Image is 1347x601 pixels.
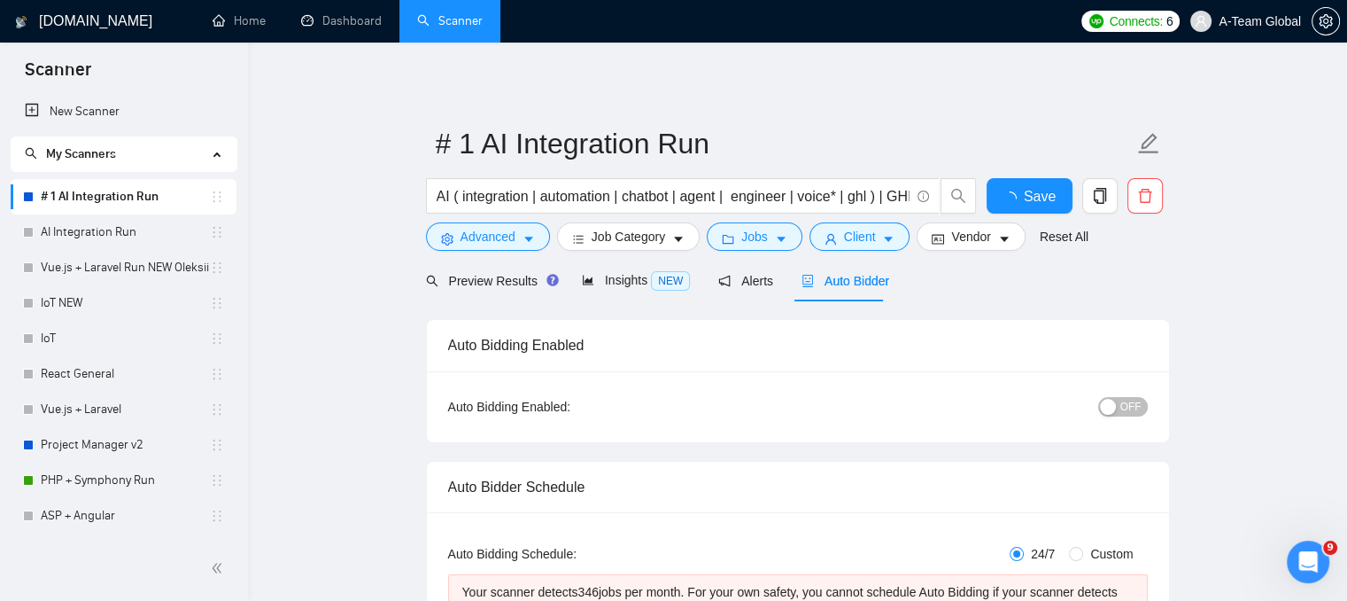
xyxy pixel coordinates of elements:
[437,185,910,207] input: Search Freelance Jobs...
[1083,188,1117,204] span: copy
[417,13,483,28] a: searchScanner
[210,296,224,310] span: holder
[210,438,224,452] span: holder
[1040,227,1088,246] a: Reset All
[1089,14,1103,28] img: upwork-logo.png
[1312,14,1339,28] span: setting
[951,227,990,246] span: Vendor
[1110,12,1163,31] span: Connects:
[41,463,210,498] a: PHP + Symphony Run
[41,215,210,250] a: AI Integration Run
[25,147,37,160] span: search
[917,222,1025,251] button: idcardVendorcaret-down
[11,250,236,285] li: Vue.js + Laravel Run NEW Oleksii
[557,222,700,251] button: barsJob Categorycaret-down
[448,462,1148,512] div: Auto Bidder Schedule
[41,356,210,392] a: React General
[1128,188,1162,204] span: delete
[41,250,210,285] a: Vue.js + Laravel Run NEW Oleksii
[15,8,27,36] img: logo
[1195,15,1207,27] span: user
[41,427,210,463] a: Project Manager v2
[801,275,814,287] span: robot
[1166,12,1173,31] span: 6
[809,222,910,251] button: userClientcaret-down
[25,146,116,161] span: My Scanners
[11,427,236,463] li: Project Manager v2
[11,356,236,392] li: React General
[572,232,584,246] span: bars
[824,232,837,246] span: user
[651,271,690,291] span: NEW
[41,392,210,427] a: Vue.js + Laravel
[1120,397,1142,417] span: OFF
[436,121,1134,166] input: Scanner name...
[41,285,210,321] a: IoT NEW
[801,274,889,288] span: Auto Bidder
[1287,541,1329,583] iframe: Intercom live chat
[998,232,1010,246] span: caret-down
[917,191,929,202] span: info-circle
[1137,132,1160,155] span: edit
[582,273,690,287] span: Insights
[718,275,731,287] span: notification
[441,232,453,246] span: setting
[844,227,876,246] span: Client
[11,179,236,215] li: # 1 AI Integration Run
[545,272,561,288] div: Tooltip anchor
[41,179,210,215] a: # 1 AI Integration Run
[448,397,681,417] div: Auto Bidding Enabled:
[11,321,236,356] li: IoT
[210,225,224,239] span: holder
[210,367,224,381] span: holder
[1024,185,1056,207] span: Save
[523,232,535,246] span: caret-down
[932,232,944,246] span: idcard
[11,215,236,250] li: AI Integration Run
[592,227,665,246] span: Job Category
[210,261,224,275] span: holder
[211,559,228,577] span: double-left
[987,178,1072,214] button: Save
[1312,14,1340,28] a: setting
[41,498,210,534] a: ASP + Angular
[672,232,685,246] span: caret-down
[741,227,768,246] span: Jobs
[11,285,236,321] li: IoT NEW
[46,146,116,161] span: My Scanners
[1082,178,1118,214] button: copy
[11,534,236,569] li: React General Stopped
[426,222,550,251] button: settingAdvancedcaret-down
[301,13,382,28] a: dashboardDashboard
[1003,191,1024,206] span: loading
[210,509,224,523] span: holder
[11,463,236,498] li: PHP + Symphony Run
[210,402,224,417] span: holder
[775,232,787,246] span: caret-down
[707,222,802,251] button: folderJobscaret-down
[210,473,224,488] span: holder
[11,94,236,129] li: New Scanner
[448,320,1148,371] div: Auto Bidding Enabled
[1323,541,1337,555] span: 9
[210,190,224,204] span: holder
[11,392,236,427] li: Vue.js + Laravel
[1127,178,1163,214] button: delete
[722,232,734,246] span: folder
[1312,7,1340,35] button: setting
[448,544,681,564] div: Auto Bidding Schedule:
[1024,544,1062,564] span: 24/7
[941,188,975,204] span: search
[210,332,224,346] span: holder
[582,274,594,286] span: area-chart
[882,232,894,246] span: caret-down
[461,227,515,246] span: Advanced
[213,13,266,28] a: homeHome
[25,94,222,129] a: New Scanner
[718,274,773,288] span: Alerts
[426,274,554,288] span: Preview Results
[41,321,210,356] a: IoT
[11,498,236,534] li: ASP + Angular
[1083,544,1140,564] span: Custom
[11,57,105,94] span: Scanner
